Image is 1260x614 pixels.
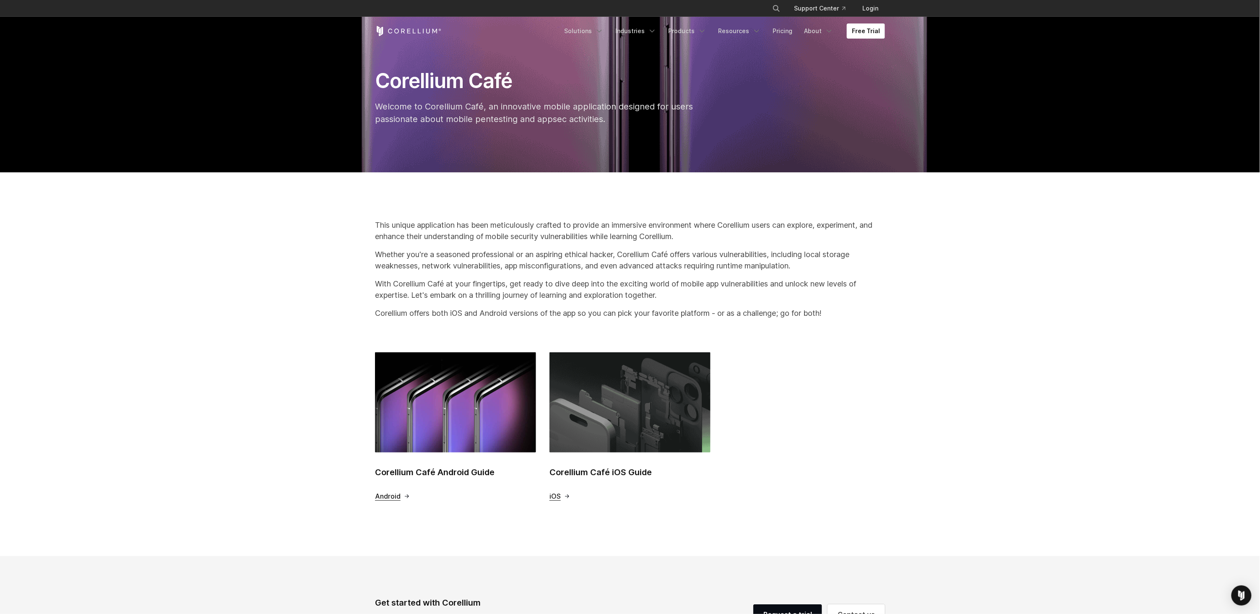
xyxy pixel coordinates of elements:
div: Open Intercom Messenger [1231,585,1252,606]
span: iOS [549,492,561,501]
button: Search [769,1,784,16]
a: Support Center [787,1,852,16]
a: Industries [610,23,661,39]
a: Corellium Café iOS Guide Corellium Café iOS Guide iOS [549,352,711,501]
a: Solutions [559,23,609,39]
p: Welcome to Corellium Café, an innovative mobile application designed for users passionate about m... [375,100,709,125]
p: Whether you're a seasoned professional or an aspiring ethical hacker, Corellium Café offers vario... [375,249,885,271]
a: Login [856,1,885,16]
h1: Corellium Café [375,68,709,94]
p: Corellium offers both iOS and Android versions of the app so you can pick your favorite platform ... [375,307,885,319]
div: Navigation Menu [559,23,885,39]
span: Android [375,492,401,501]
h2: Corellium Café Android Guide [375,466,536,479]
a: Corellium Café Android Guide Corellium Café Android Guide Android [375,352,536,501]
div: Get started with Corellium [375,596,590,609]
p: This unique application has been meticulously crafted to provide an immersive environment where C... [375,219,885,242]
a: Products [663,23,711,39]
img: Corellium Café iOS Guide [549,352,711,453]
a: Pricing [768,23,797,39]
img: Corellium Café Android Guide [375,352,536,453]
a: Resources [713,23,766,39]
h2: Corellium Café iOS Guide [549,466,711,479]
a: Free Trial [847,23,885,39]
p: With Corellium Café at your fingertips, get ready to dive deep into the exciting world of mobile ... [375,278,885,301]
div: Navigation Menu [762,1,885,16]
a: Corellium Home [375,26,442,36]
a: About [799,23,838,39]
